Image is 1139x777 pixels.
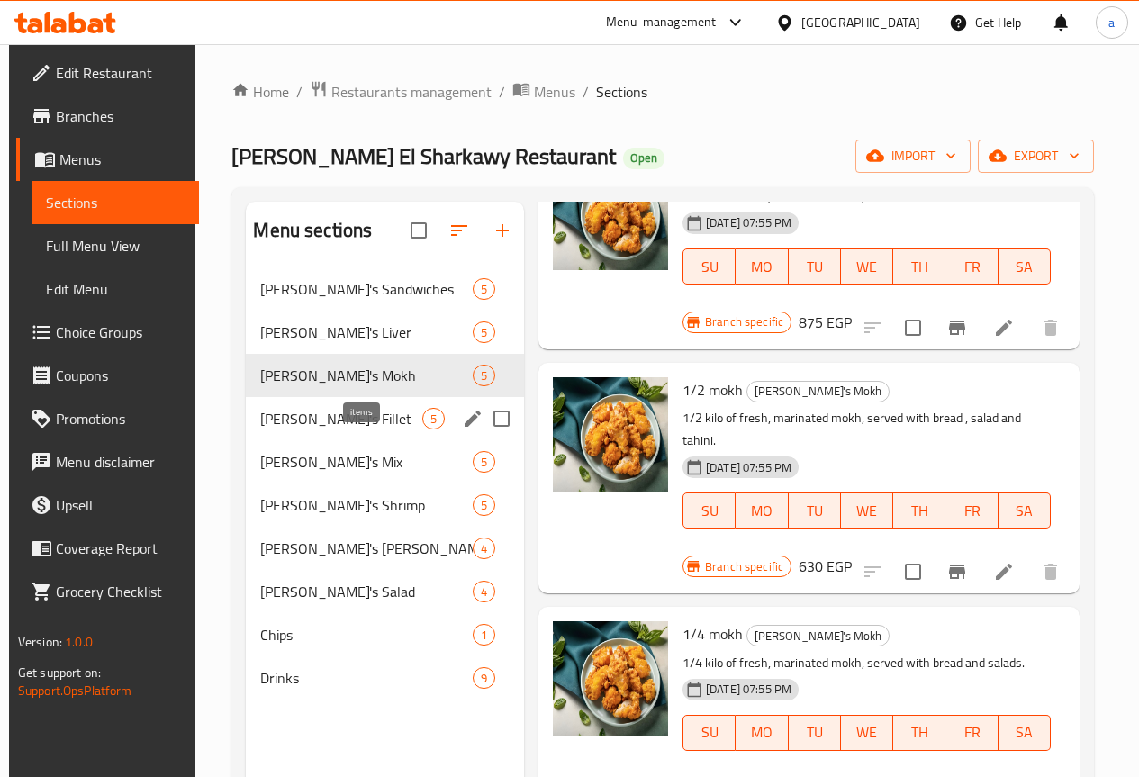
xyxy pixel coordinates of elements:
[32,267,199,311] a: Edit Menu
[18,630,62,654] span: Version:
[246,483,524,527] div: [PERSON_NAME]'s Shrimp5
[474,670,494,687] span: 9
[16,570,199,613] a: Grocery Checklist
[841,492,893,529] button: WE
[698,313,791,330] span: Branch specific
[260,408,421,429] span: [PERSON_NAME]'s Fillet
[46,235,185,257] span: Full Menu View
[296,81,303,103] li: /
[894,553,932,591] span: Select to update
[231,80,1094,104] nav: breadcrumb
[747,626,889,646] span: [PERSON_NAME]'s Mokh
[699,681,799,698] span: [DATE] 07:55 PM
[682,492,736,529] button: SU
[400,212,438,249] span: Select all sections
[698,558,791,575] span: Branch specific
[789,492,841,529] button: TU
[260,538,472,559] div: Mohamed El-Sharkawy's Rice
[473,538,495,559] div: items
[682,376,743,403] span: 1/2 mokh
[474,540,494,557] span: 4
[16,483,199,527] a: Upsell
[474,497,494,514] span: 5
[1029,306,1072,349] button: delete
[936,550,979,593] button: Branch-specific-item
[796,719,834,745] span: TU
[992,145,1080,167] span: export
[682,407,1051,452] p: 1/2 kilo of fresh, marinated mokh, served with bread , salad and tahini.
[473,581,495,602] div: items
[799,310,852,335] h6: 875 EGP
[56,538,185,559] span: Coverage Report
[56,105,185,127] span: Branches
[499,81,505,103] li: /
[46,192,185,213] span: Sections
[953,719,990,745] span: FR
[16,51,199,95] a: Edit Restaurant
[736,248,788,285] button: MO
[16,440,199,483] a: Menu disclaimer
[473,667,495,689] div: items
[682,185,1051,208] p: 3/4 kilo of fresh, marinated mokh, served with bread and salads.
[246,613,524,656] div: Chips1
[474,324,494,341] span: 5
[553,155,668,270] img: 3/4 mokh
[260,278,472,300] div: Mohamed El-Sharkawy's Sandwiches
[789,715,841,751] button: TU
[999,492,1051,529] button: SA
[56,365,185,386] span: Coupons
[56,62,185,84] span: Edit Restaurant
[747,381,889,402] span: [PERSON_NAME]'s Mokh
[699,459,799,476] span: [DATE] 07:55 PM
[473,365,495,386] div: items
[699,214,799,231] span: [DATE] 07:55 PM
[623,150,664,166] span: Open
[16,311,199,354] a: Choice Groups
[260,408,421,429] div: Mohamed El-Sharkawy's Fillet
[260,581,472,602] div: Mohamed El-Sharkawy's Salad
[796,498,834,524] span: TU
[246,311,524,354] div: [PERSON_NAME]'s Liver5
[855,140,971,173] button: import
[65,630,93,654] span: 1.0.0
[46,278,185,300] span: Edit Menu
[900,254,938,280] span: TH
[841,715,893,751] button: WE
[260,451,472,473] span: [PERSON_NAME]'s Mix
[682,652,1051,674] p: 1/4 kilo of fresh, marinated mokh, served with bread and salads.
[691,254,728,280] span: SU
[1006,254,1044,280] span: SA
[746,381,890,402] div: Mohamed El-Sharkawy's Mokh
[801,13,920,32] div: [GEOGRAPHIC_DATA]
[993,317,1015,339] a: Edit menu item
[474,454,494,471] span: 5
[260,365,472,386] div: Mohamed El-Sharkawy's Mokh
[246,267,524,311] div: [PERSON_NAME]'s Sandwiches5
[16,397,199,440] a: Promotions
[260,494,472,516] div: Mohamed El-Sharkawy's Shrimp
[260,494,472,516] span: [PERSON_NAME]'s Shrimp
[534,81,575,103] span: Menus
[459,405,486,432] button: edit
[848,719,886,745] span: WE
[682,620,743,647] span: 1/4 mokh
[512,80,575,104] a: Menus
[231,81,289,103] a: Home
[246,354,524,397] div: [PERSON_NAME]'s Mokh5
[246,260,524,707] nav: Menu sections
[953,254,990,280] span: FR
[260,365,472,386] span: [PERSON_NAME]'s Mokh
[978,140,1094,173] button: export
[246,397,524,440] div: [PERSON_NAME]'s Fillet5edit
[936,306,979,349] button: Branch-specific-item
[260,624,472,646] span: Chips
[583,81,589,103] li: /
[596,81,647,103] span: Sections
[473,451,495,473] div: items
[32,181,199,224] a: Sections
[56,451,185,473] span: Menu disclaimer
[848,498,886,524] span: WE
[310,80,492,104] a: Restaurants management
[16,95,199,138] a: Branches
